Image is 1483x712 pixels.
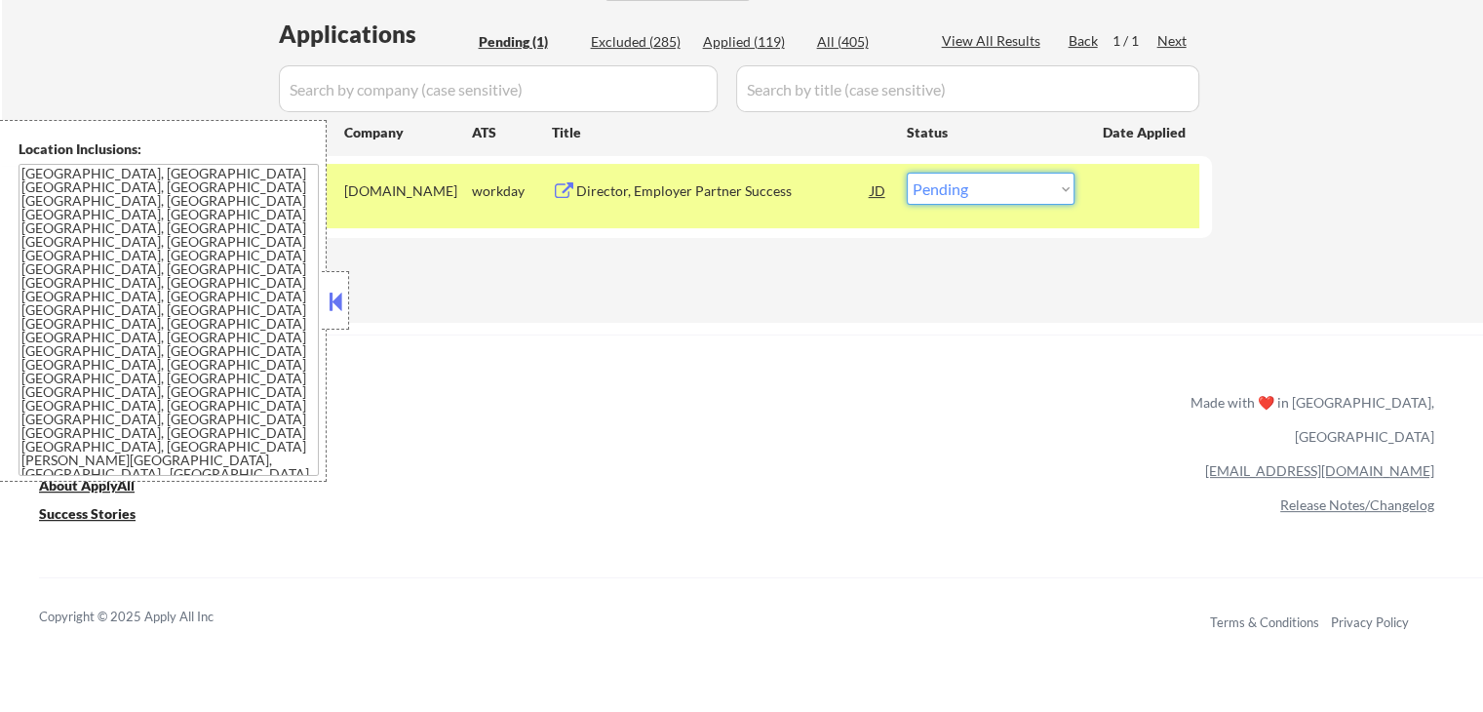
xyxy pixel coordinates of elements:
u: Success Stories [39,505,136,522]
div: Title [552,123,888,142]
div: Made with ❤️ in [GEOGRAPHIC_DATA], [GEOGRAPHIC_DATA] [1183,385,1434,454]
input: Search by title (case sensitive) [736,65,1199,112]
div: Pending (1) [479,32,576,52]
div: Status [907,114,1074,149]
div: Date Applied [1103,123,1189,142]
div: Copyright © 2025 Apply All Inc [39,608,263,627]
div: 1 / 1 [1112,31,1157,51]
div: Location Inclusions: [19,139,319,159]
div: Applied (119) [703,32,800,52]
div: Company [344,123,472,142]
a: Privacy Policy [1331,614,1409,630]
div: [DOMAIN_NAME] [344,181,472,201]
div: ATS [472,123,552,142]
div: workday [472,181,552,201]
a: Release Notes/Changelog [1280,496,1434,513]
u: About ApplyAll [39,477,135,494]
a: About ApplyAll [39,476,162,500]
div: Excluded (285) [591,32,688,52]
input: Search by company (case sensitive) [279,65,718,112]
div: All (405) [817,32,915,52]
a: Refer & earn free applications 👯‍♀️ [39,413,783,433]
div: Applications [279,22,472,46]
a: Success Stories [39,504,162,529]
div: View All Results [942,31,1046,51]
div: JD [869,173,888,208]
div: Director, Employer Partner Success [576,181,871,201]
div: Back [1069,31,1100,51]
a: [EMAIL_ADDRESS][DOMAIN_NAME] [1205,462,1434,479]
a: Terms & Conditions [1210,614,1319,630]
div: Next [1157,31,1189,51]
